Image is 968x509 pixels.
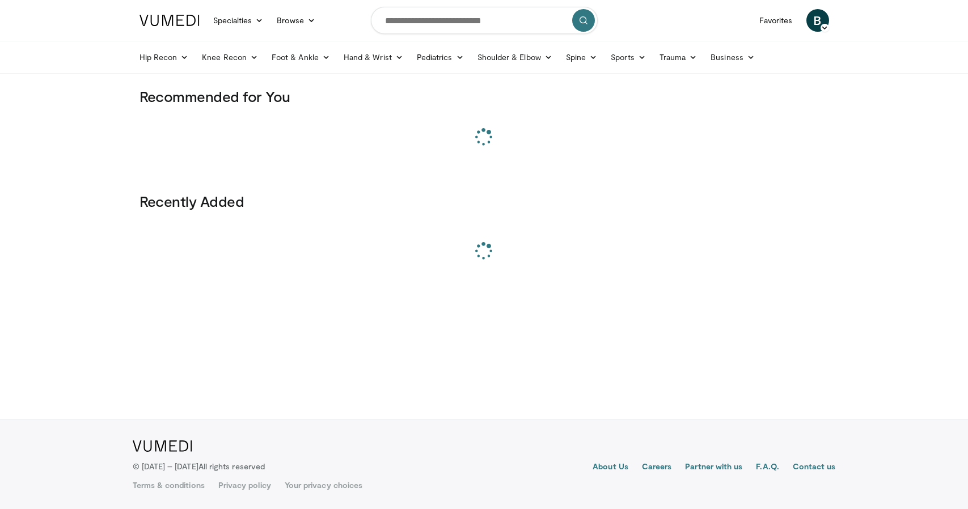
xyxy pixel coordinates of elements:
a: Partner with us [685,461,742,474]
span: All rights reserved [198,461,265,471]
a: Your privacy choices [285,480,362,491]
a: Hip Recon [133,46,196,69]
img: VuMedi Logo [140,15,200,26]
a: Careers [642,461,672,474]
input: Search topics, interventions [371,7,598,34]
a: Specialties [206,9,270,32]
a: Favorites [753,9,800,32]
a: F.A.Q. [756,461,779,474]
a: Knee Recon [195,46,265,69]
h3: Recommended for You [140,87,829,105]
h3: Recently Added [140,192,829,210]
a: Browse [270,9,322,32]
a: Hand & Wrist [337,46,410,69]
a: Foot & Ankle [265,46,337,69]
a: Terms & conditions [133,480,205,491]
a: Sports [604,46,653,69]
p: © [DATE] – [DATE] [133,461,265,472]
a: Contact us [793,461,836,474]
a: Business [704,46,762,69]
a: Spine [559,46,604,69]
a: Shoulder & Elbow [471,46,559,69]
a: About Us [593,461,628,474]
a: B [806,9,829,32]
a: Pediatrics [410,46,471,69]
img: VuMedi Logo [133,440,192,452]
a: Trauma [653,46,704,69]
a: Privacy policy [218,480,271,491]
